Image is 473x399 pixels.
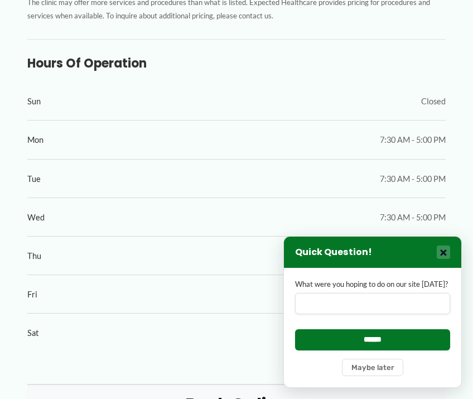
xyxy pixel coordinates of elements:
span: 7:30 AM - 5:00 PM [380,132,446,147]
span: Closed [421,94,446,109]
span: Sun [27,94,41,109]
span: 7:30 AM - 5:00 PM [380,210,446,225]
span: Wed [27,210,45,225]
label: What were you hoping to do on our site [DATE]? [295,279,450,290]
span: Thu [27,248,41,263]
h3: Hours of Operation [27,56,446,71]
span: 7:30 AM - 5:00 PM [380,171,446,186]
span: Tue [27,171,41,186]
button: Close [437,246,450,259]
button: Maybe later [342,359,403,376]
h3: Quick Question! [295,247,372,258]
span: Mon [27,132,44,147]
span: Fri [27,287,37,302]
span: Sat [27,325,38,340]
